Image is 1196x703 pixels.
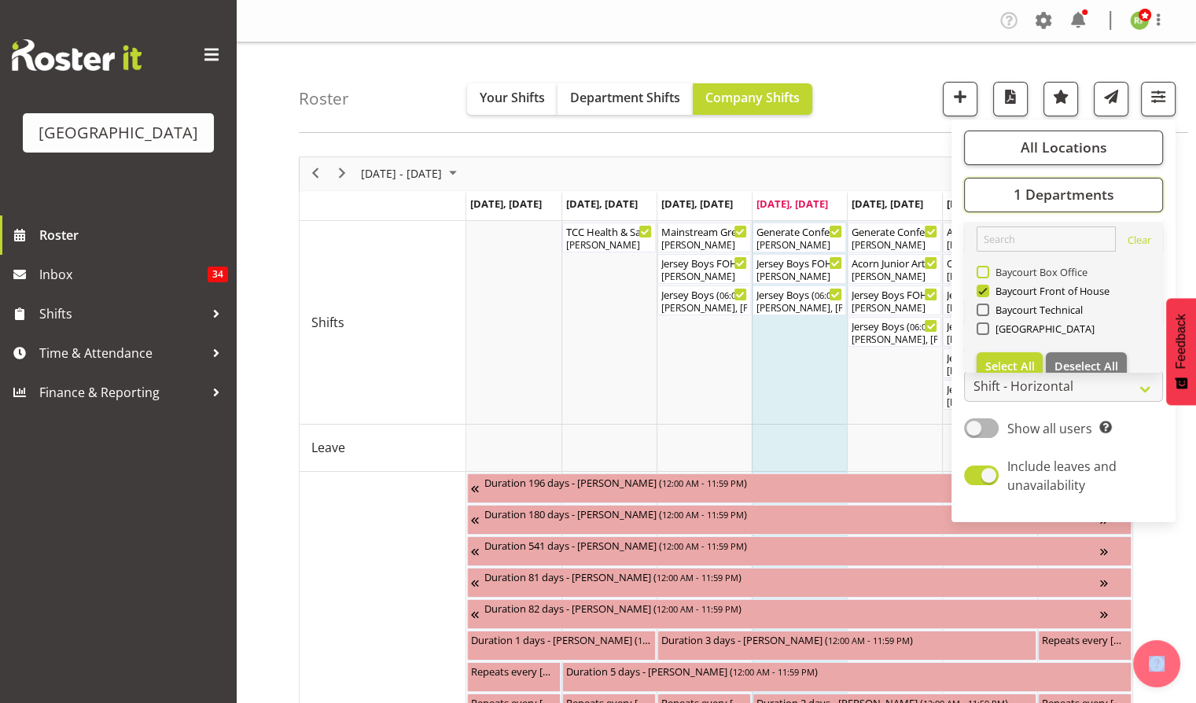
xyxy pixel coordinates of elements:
[1130,11,1149,30] img: richard-freeman9074.jpg
[753,223,846,252] div: Shifts"s event - Generate Conference Cargo Shed Begin From Thursday, September 18, 2025 at 7:15:0...
[985,359,1035,374] span: Select All
[39,381,204,404] span: Finance & Reporting
[1043,82,1078,116] button: Highlight an important date within the roster.
[484,474,1128,490] div: Duration 196 days - [PERSON_NAME] ( )
[467,568,1132,598] div: Unavailability"s event - Duration 81 days - Grace Cavell Begin From Thursday, July 17, 2025 at 12...
[484,506,1100,521] div: Duration 180 days - [PERSON_NAME] ( )
[943,380,1036,410] div: Shifts"s event - Jersey Boys Begin From Saturday, September 20, 2025 at 6:00:00 PM GMT+12:00 Ends...
[558,83,693,115] button: Department Shifts
[1007,420,1092,437] span: Show all users
[1054,359,1118,374] span: Deselect All
[848,254,941,284] div: Shifts"s event - Acorn Junior Art Awards - X-Space Begin From Friday, September 19, 2025 at 10:00...
[852,223,937,239] div: Generate Conference Cargo Shed ( )
[332,164,353,183] button: Next
[719,289,801,301] span: 06:00 PM - 10:10 PM
[39,263,208,286] span: Inbox
[359,164,443,183] span: [DATE] - [DATE]
[756,238,842,252] div: [PERSON_NAME]
[1038,631,1132,661] div: Unavailability"s event - Repeats every monday, tuesday, wednesday, thursday, friday, saturday, su...
[570,89,680,106] span: Department Shifts
[848,223,941,252] div: Shifts"s event - Generate Conference Cargo Shed Begin From Friday, September 19, 2025 at 7:15:00 ...
[657,571,738,583] span: 12:00 AM - 11:59 PM
[208,267,228,282] span: 34
[815,289,896,301] span: 06:00 PM - 10:10 PM
[480,89,545,106] span: Your Shifts
[661,238,747,252] div: [PERSON_NAME]
[848,285,941,315] div: Shifts"s event - Jersey Boys FOHM shift Begin From Friday, September 19, 2025 at 5:15:00 PM GMT+1...
[467,662,561,692] div: Unavailability"s event - Repeats every monday, tuesday, wednesday, thursday, friday, saturday, su...
[848,317,941,347] div: Shifts"s event - Jersey Boys Begin From Friday, September 19, 2025 at 6:00:00 PM GMT+12:00 Ends A...
[12,39,142,71] img: Rosterit website logo
[662,508,744,521] span: 12:00 AM - 11:59 PM
[1141,82,1176,116] button: Filter Shifts
[566,238,652,252] div: [PERSON_NAME]
[311,313,344,332] span: Shifts
[753,285,846,315] div: Shifts"s event - Jersey Boys Begin From Thursday, September 18, 2025 at 6:00:00 PM GMT+12:00 Ends...
[1174,314,1188,369] span: Feedback
[989,266,1088,278] span: Baycourt Box Office
[661,631,1032,647] div: Duration 3 days - [PERSON_NAME] ( )
[852,301,937,315] div: [PERSON_NAME]
[39,302,204,326] span: Shifts
[852,255,937,271] div: Acorn Junior Art Awards - X-Space ( )
[852,318,937,333] div: Jersey Boys ( )
[852,197,923,211] span: [DATE], [DATE]
[566,663,1128,679] div: Duration 5 days - [PERSON_NAME] ( )
[661,286,747,302] div: Jersey Boys ( )
[964,131,1163,165] button: All Locations
[657,223,751,252] div: Shifts"s event - Mainstream Green Begin From Wednesday, September 17, 2025 at 4:00:00 PM GMT+12:0...
[471,663,557,679] div: Repeats every [DATE], [DATE], [DATE], [DATE], [DATE], [DATE], [DATE] - [PERSON_NAME] ( )
[1007,458,1117,494] span: Include leaves and unavailability
[977,352,1043,381] button: Select All
[657,602,738,615] span: 12:00 AM - 11:59 PM
[657,285,751,315] div: Shifts"s event - Jersey Boys Begin From Wednesday, September 17, 2025 at 6:00:00 PM GMT+12:00 End...
[661,197,733,211] span: [DATE], [DATE]
[947,197,1018,211] span: [DATE], [DATE]
[484,569,1100,584] div: Duration 81 days - [PERSON_NAME] ( )
[39,341,204,365] span: Time & Attendance
[467,599,1132,629] div: Unavailability"s event - Duration 82 days - David Fourie Begin From Wednesday, August 20, 2025 at...
[943,82,977,116] button: Add a new shift
[852,270,937,284] div: [PERSON_NAME]
[977,226,1116,252] input: Search
[693,83,812,115] button: Company Shifts
[562,223,656,252] div: Shifts"s event - TCC Health & Safety Training. School House Begin From Tuesday, September 16, 202...
[467,631,656,661] div: Unavailability"s event - Duration 1 days - Renée Hewitt Begin From Monday, September 15, 2025 at ...
[471,631,652,647] div: Duration 1 days - [PERSON_NAME] ( )
[299,90,349,108] h4: Roster
[661,270,747,284] div: [PERSON_NAME]
[1166,298,1196,405] button: Feedback - Show survey
[943,254,1036,284] div: Shifts"s event - Oktoberfest Cargo Shed Begin From Saturday, September 20, 2025 at 11:45:00 AM GM...
[329,157,355,190] div: next period
[311,438,345,457] span: Leave
[566,223,652,239] div: TCC Health & Safety Training. [GEOGRAPHIC_DATA] ( )
[638,634,719,646] span: 12:00 AM - 11:59 PM
[484,600,1100,616] div: Duration 82 days - [PERSON_NAME] ( )
[300,221,466,425] td: Shifts resource
[828,634,910,646] span: 12:00 AM - 11:59 PM
[1128,233,1151,252] a: Clear
[943,223,1036,252] div: Shifts"s event - Acorn Junior Art Awards - X-Space (Assist Customer in Packing Out) Begin From Sa...
[662,539,744,552] span: 12:00 AM - 11:59 PM
[756,255,842,271] div: Jersey Boys FOHM shift ( )
[753,254,846,284] div: Shifts"s event - Jersey Boys FOHM shift Begin From Thursday, September 18, 2025 at 5:15:00 PM GMT...
[359,164,464,183] button: September 2025
[756,270,842,284] div: [PERSON_NAME]
[566,197,638,211] span: [DATE], [DATE]
[661,301,747,315] div: [PERSON_NAME], [PERSON_NAME], [PERSON_NAME], [PERSON_NAME], [PERSON_NAME], [PERSON_NAME], [PERSON...
[910,320,992,333] span: 06:00 PM - 10:10 PM
[1042,631,1128,647] div: Repeats every [DATE], [DATE], [DATE], [DATE], [DATE], [DATE], [DATE] - [PERSON_NAME] ( )
[989,304,1084,316] span: Baycourt Technical
[470,197,542,211] span: [DATE], [DATE]
[1046,352,1127,381] button: Deselect All
[989,285,1110,297] span: Baycourt Front of House
[1020,138,1106,156] span: All Locations
[756,197,828,211] span: [DATE], [DATE]
[852,333,937,347] div: [PERSON_NAME], [PERSON_NAME], [PERSON_NAME], [PERSON_NAME], [PERSON_NAME], [PERSON_NAME]
[1149,656,1165,672] img: help-xxl-2.png
[302,157,329,190] div: previous period
[705,89,800,106] span: Company Shifts
[1094,82,1128,116] button: Send a list of all shifts for the selected filtered period to all rostered employees.
[467,536,1132,566] div: Unavailability"s event - Duration 541 days - Thomas Bohanna Begin From Tuesday, July 8, 2025 at 1...
[943,317,1036,347] div: Shifts"s event - Jersey Boys Begin From Saturday, September 20, 2025 at 12:30:00 PM GMT+12:00 End...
